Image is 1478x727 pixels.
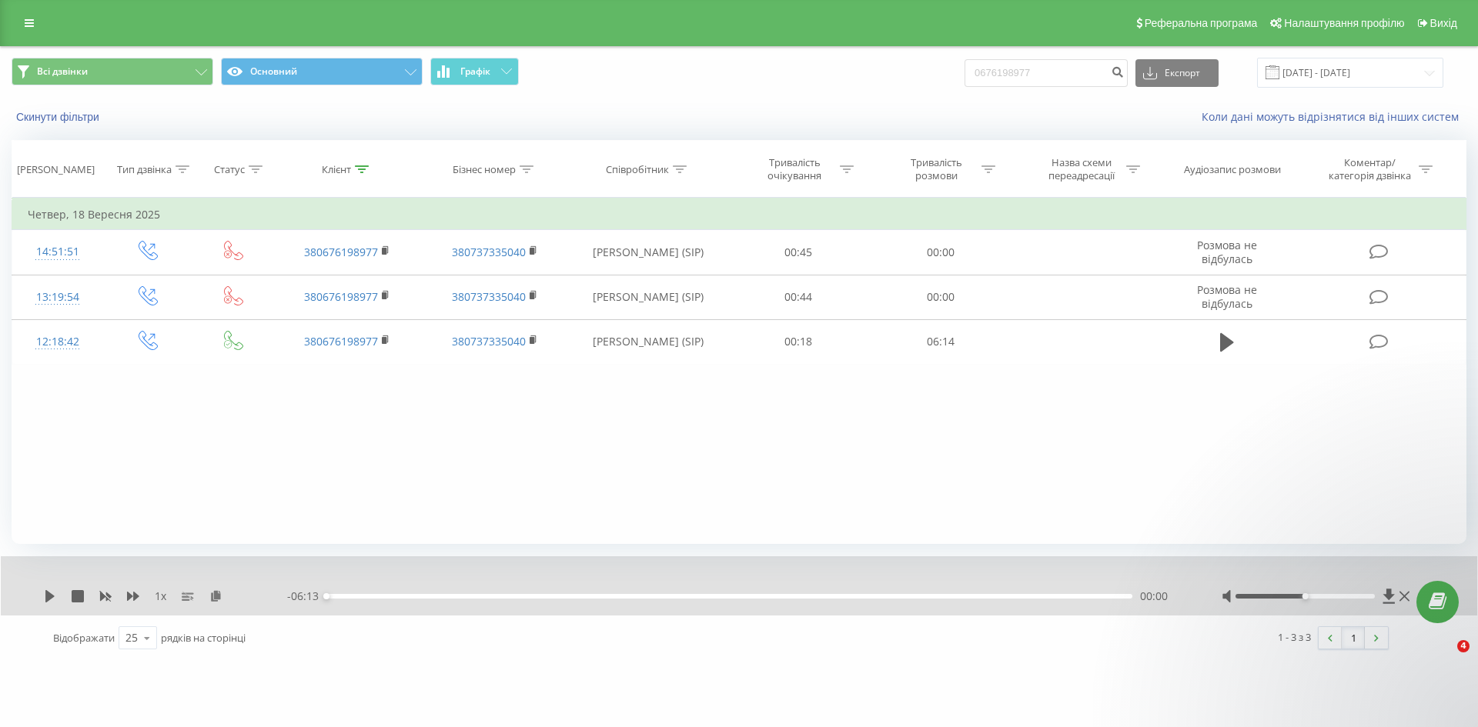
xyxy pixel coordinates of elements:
button: Графік [430,58,519,85]
div: [PERSON_NAME] [17,163,95,176]
td: 06:14 [869,319,1011,364]
td: [PERSON_NAME] (SIP) [568,230,727,275]
div: Співробітник [606,163,669,176]
span: 1 x [155,589,166,604]
span: Відображати [53,631,115,645]
div: Статус [214,163,245,176]
button: Експорт [1135,59,1219,87]
div: 1 - 3 з 3 [1278,629,1311,645]
div: Бізнес номер [453,163,516,176]
span: Вихід [1430,17,1457,29]
input: Пошук за номером [965,59,1128,87]
span: Розмова не відбулась [1197,282,1257,311]
button: Всі дзвінки [12,58,213,85]
span: 4 [1457,640,1470,652]
div: Accessibility label [1302,593,1308,599]
iframe: Intercom live chat [1426,640,1463,677]
div: 14:51:51 [28,237,88,267]
a: Коли дані можуть відрізнятися вiд інших систем [1202,109,1466,124]
div: Клієнт [322,163,351,176]
button: Скинути фільтри [12,110,107,124]
td: 00:00 [869,275,1011,319]
div: Тривалість очікування [754,156,836,182]
div: Тривалість розмови [895,156,978,182]
td: Четвер, 18 Вересня 2025 [12,199,1466,230]
span: Всі дзвінки [37,65,88,78]
td: 00:45 [727,230,869,275]
span: Реферальна програма [1145,17,1258,29]
div: Тип дзвінка [117,163,172,176]
a: 380737335040 [452,245,526,259]
button: Основний [221,58,423,85]
div: Accessibility label [323,593,329,599]
span: Графік [460,66,490,77]
div: 12:18:42 [28,327,88,357]
span: Розмова не відбулась [1197,238,1257,266]
td: 00:00 [869,230,1011,275]
td: 00:18 [727,319,869,364]
span: - 06:13 [287,589,326,604]
td: 00:44 [727,275,869,319]
span: рядків на сторінці [161,631,246,645]
span: Налаштування профілю [1284,17,1404,29]
td: [PERSON_NAME] (SIP) [568,319,727,364]
div: 13:19:54 [28,282,88,312]
div: Назва схеми переадресації [1040,156,1122,182]
a: 380737335040 [452,334,526,348]
a: 380737335040 [452,289,526,304]
a: 380676198977 [304,245,378,259]
a: 1 [1342,627,1365,649]
div: 25 [125,630,138,645]
div: Коментар/категорія дзвінка [1325,156,1415,182]
a: 380676198977 [304,334,378,348]
span: 00:00 [1140,589,1168,604]
td: [PERSON_NAME] (SIP) [568,275,727,319]
div: Аудіозапис розмови [1184,163,1281,176]
a: 380676198977 [304,289,378,304]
